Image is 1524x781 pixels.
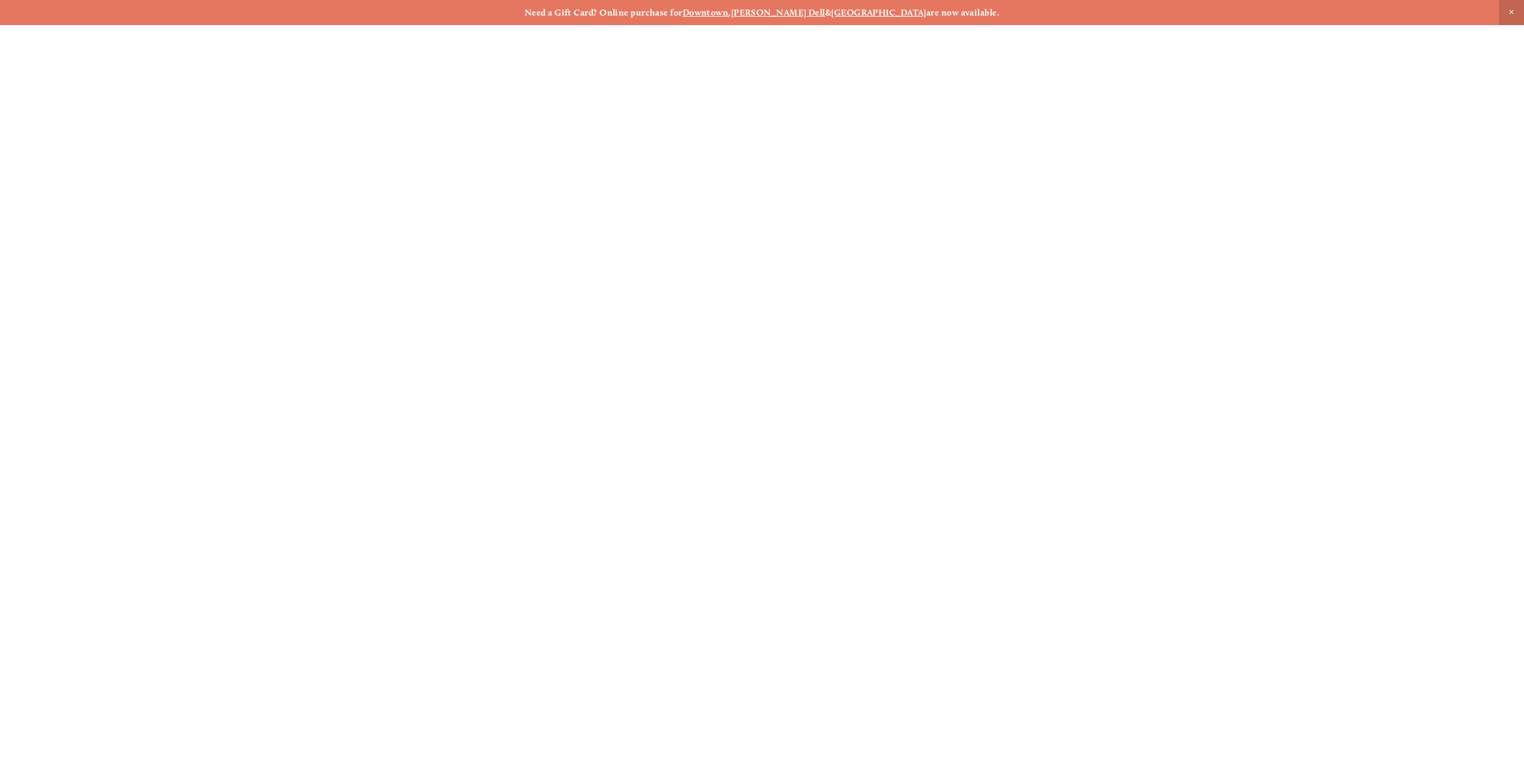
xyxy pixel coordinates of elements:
[728,7,731,18] strong: ,
[731,7,825,18] a: [PERSON_NAME] Dell
[831,7,926,18] a: [GEOGRAPHIC_DATA]
[683,7,729,18] a: Downtown
[926,7,999,18] strong: are now available.
[525,7,683,18] strong: Need a Gift Card? Online purchase for
[825,7,831,18] strong: &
